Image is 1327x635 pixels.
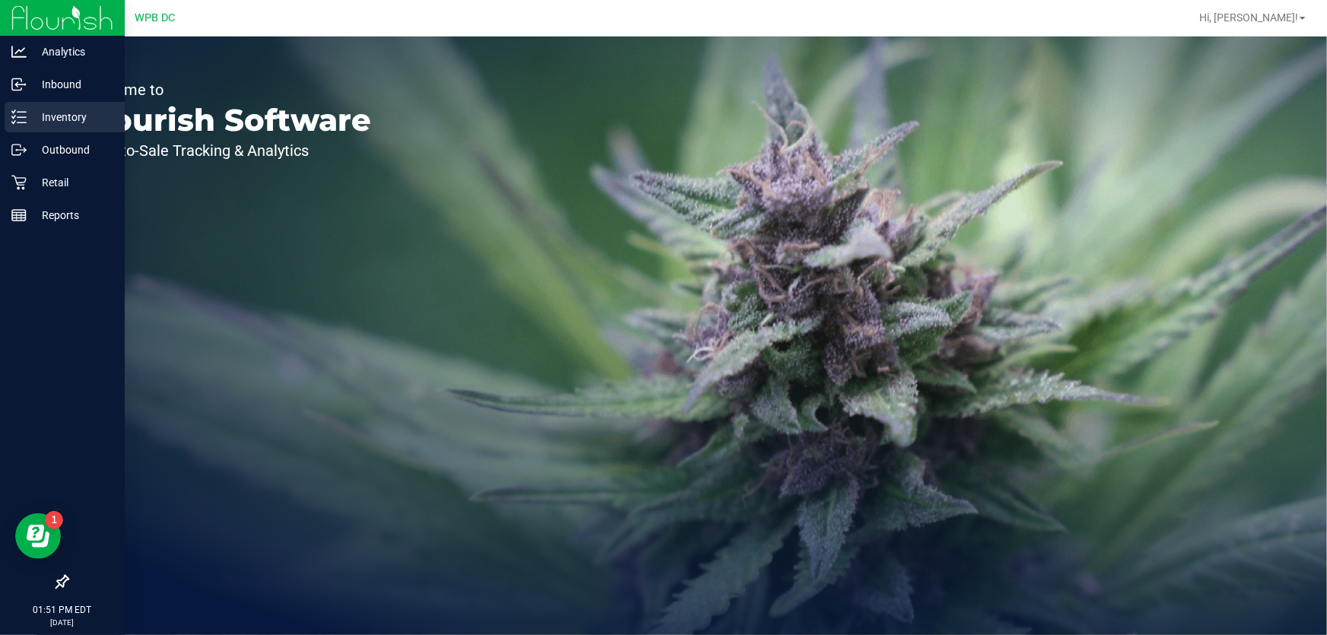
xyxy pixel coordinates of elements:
[27,75,118,94] p: Inbound
[27,206,118,224] p: Reports
[27,43,118,61] p: Analytics
[11,208,27,223] inline-svg: Reports
[27,108,118,126] p: Inventory
[7,617,118,628] p: [DATE]
[27,141,118,159] p: Outbound
[11,175,27,190] inline-svg: Retail
[82,143,371,158] p: Seed-to-Sale Tracking & Analytics
[135,11,176,24] span: WPB DC
[11,142,27,157] inline-svg: Outbound
[27,173,118,192] p: Retail
[7,603,118,617] p: 01:51 PM EDT
[11,110,27,125] inline-svg: Inventory
[11,44,27,59] inline-svg: Analytics
[82,105,371,135] p: Flourish Software
[45,511,63,529] iframe: Resource center unread badge
[15,513,61,559] iframe: Resource center
[1199,11,1298,24] span: Hi, [PERSON_NAME]!
[11,77,27,92] inline-svg: Inbound
[82,82,371,97] p: Welcome to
